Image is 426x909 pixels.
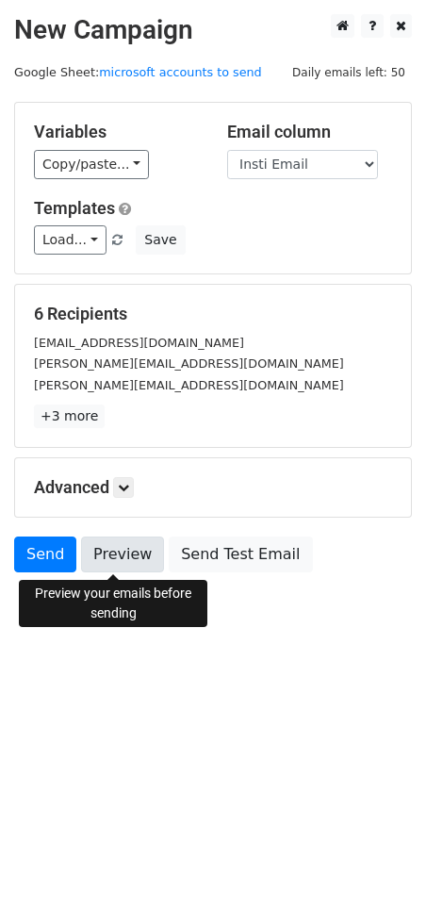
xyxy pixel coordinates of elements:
[34,477,392,498] h5: Advanced
[169,537,312,572] a: Send Test Email
[99,65,262,79] a: microsoft accounts to send
[286,62,412,83] span: Daily emails left: 50
[286,65,412,79] a: Daily emails left: 50
[227,122,392,142] h5: Email column
[14,537,76,572] a: Send
[34,198,115,218] a: Templates
[34,336,244,350] small: [EMAIL_ADDRESS][DOMAIN_NAME]
[34,304,392,324] h5: 6 Recipients
[136,225,185,255] button: Save
[332,818,426,909] iframe: Chat Widget
[34,356,344,371] small: [PERSON_NAME][EMAIL_ADDRESS][DOMAIN_NAME]
[34,150,149,179] a: Copy/paste...
[14,14,412,46] h2: New Campaign
[81,537,164,572] a: Preview
[34,225,106,255] a: Load...
[34,378,344,392] small: [PERSON_NAME][EMAIL_ADDRESS][DOMAIN_NAME]
[19,580,207,627] div: Preview your emails before sending
[34,122,199,142] h5: Variables
[14,65,262,79] small: Google Sheet:
[34,405,105,428] a: +3 more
